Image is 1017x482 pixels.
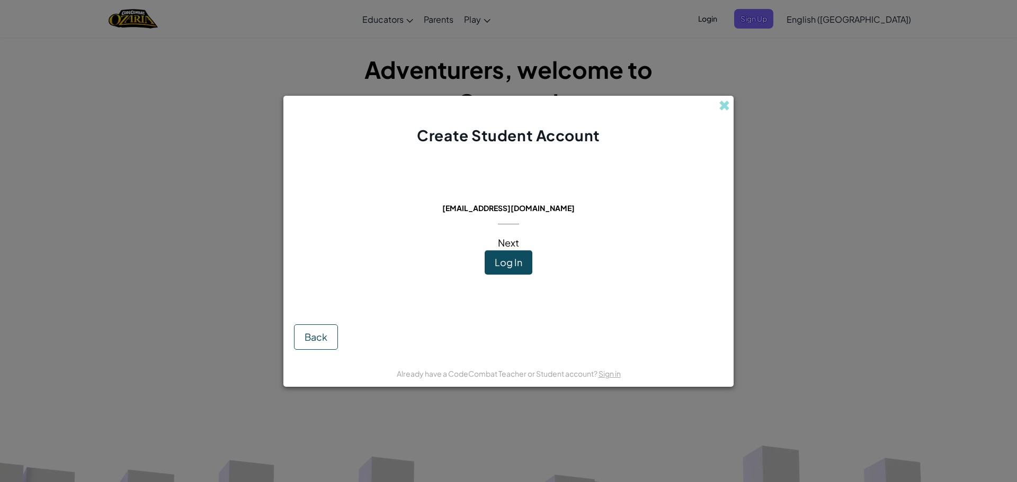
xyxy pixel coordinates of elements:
[397,369,599,378] span: Already have a CodeCombat Teacher or Student account?
[294,324,338,350] button: Back
[305,331,327,343] span: Back
[495,256,522,268] span: Log In
[417,126,600,144] span: Create Student Account
[485,250,532,275] button: Log In
[599,369,621,378] a: Sign in
[442,203,575,213] span: [EMAIL_ADDRESS][DOMAIN_NAME]
[434,188,584,201] span: This email is already in use:
[498,237,519,249] span: Next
